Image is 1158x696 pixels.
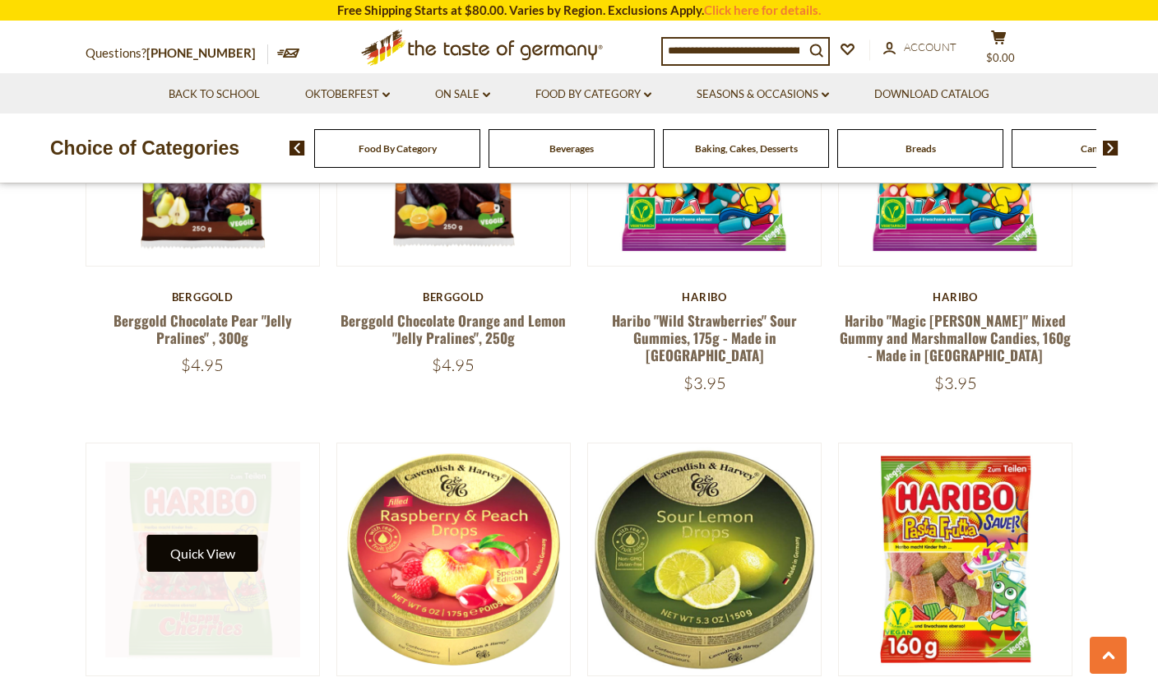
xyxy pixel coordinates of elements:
a: Haribo "Wild Strawberries" Sour Gummies, 175g - Made in [GEOGRAPHIC_DATA] [612,310,797,366]
button: Quick View [147,535,258,572]
a: Breads [906,142,936,155]
a: Berggold Chocolate Orange and Lemon "Jelly Pralines", 250g [340,310,566,348]
img: previous arrow [289,141,305,155]
a: Baking, Cakes, Desserts [695,142,798,155]
img: Haribo "Happy Cherries" Sour Gummies, 175g - Made in Germany [86,443,319,676]
a: On Sale [435,86,490,104]
div: Berggold [336,290,571,304]
img: next arrow [1103,141,1119,155]
a: Haribo "Magic [PERSON_NAME]" Mixed Gummy and Marshmallow Candies, 160g - Made in [GEOGRAPHIC_DATA] [840,310,1071,366]
button: $0.00 [974,30,1023,71]
a: Download Catalog [874,86,989,104]
a: Candy [1081,142,1109,155]
img: Cavendish & Harvey Sour Lemon Fruit Candy Drops in large Tin , 5.3 oz [588,443,821,676]
a: Account [883,39,957,57]
a: Food By Category [535,86,651,104]
span: $0.00 [986,51,1015,64]
a: Oktoberfest [305,86,390,104]
a: Seasons & Occasions [697,86,829,104]
a: Beverages [549,142,594,155]
a: [PHONE_NUMBER] [146,45,256,60]
div: Haribo [838,290,1072,304]
span: $4.95 [432,355,475,375]
a: Back to School [169,86,260,104]
div: Haribo [587,290,822,304]
a: Click here for details. [704,2,821,17]
span: $4.95 [181,355,224,375]
a: Berggold Chocolate Pear "Jelly Pralines" , 300g [113,310,292,348]
img: Cavendish & Harvey Raspberry & Peach Candy Drops in large Tin, 200g [337,443,570,676]
span: $3.95 [934,373,977,393]
span: Account [904,40,957,53]
img: Haribo "Pasta Frutta“ Sour Gummy, 150g - Made in Germany [839,443,1072,676]
a: Food By Category [359,142,437,155]
div: Berggold [86,290,320,304]
p: Questions? [86,43,268,64]
span: $3.95 [683,373,726,393]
